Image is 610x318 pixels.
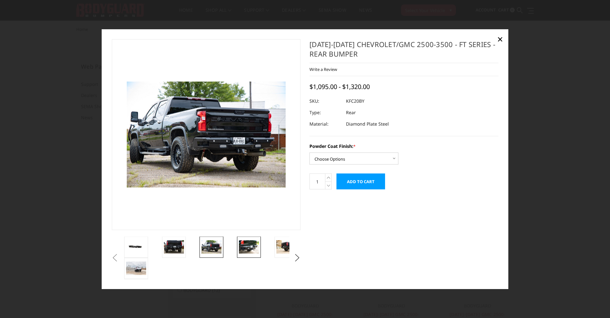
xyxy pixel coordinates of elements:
[309,118,341,130] dt: Material:
[346,107,356,118] dd: Rear
[309,95,341,107] dt: SKU:
[293,253,302,262] button: Next
[497,32,503,45] span: ×
[309,82,370,91] span: $1,095.00 - $1,320.00
[346,95,364,107] dd: KFC20BY
[309,39,498,63] h1: [DATE]-[DATE] Chevrolet/GMC 2500-3500 - FT Series - Rear Bumper
[201,240,221,253] img: 2020-2025 Chevrolet/GMC 2500-3500 - FT Series - Rear Bumper
[346,118,389,130] dd: Diamond Plate Steel
[110,253,120,262] button: Previous
[164,240,184,253] img: 2020-2025 Chevrolet/GMC 2500-3500 - FT Series - Rear Bumper
[578,287,610,318] iframe: Chat Widget
[495,34,505,44] a: Close
[309,143,498,149] label: Powder Coat Finish:
[112,39,301,230] a: 2020-2025 Chevrolet/GMC 2500-3500 - FT Series - Rear Bumper
[126,261,146,275] img: 2020-2025 Chevrolet/GMC 2500-3500 - FT Series - Rear Bumper
[309,66,337,72] a: Write a Review
[309,107,341,118] dt: Type:
[126,242,146,252] img: 2020-2025 Chevrolet/GMC 2500-3500 - FT Series - Rear Bumper
[239,240,259,253] img: 2020-2025 Chevrolet/GMC 2500-3500 - FT Series - Rear Bumper
[336,174,385,190] input: Add to Cart
[276,240,296,253] img: 2020-2025 Chevrolet/GMC 2500-3500 - FT Series - Rear Bumper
